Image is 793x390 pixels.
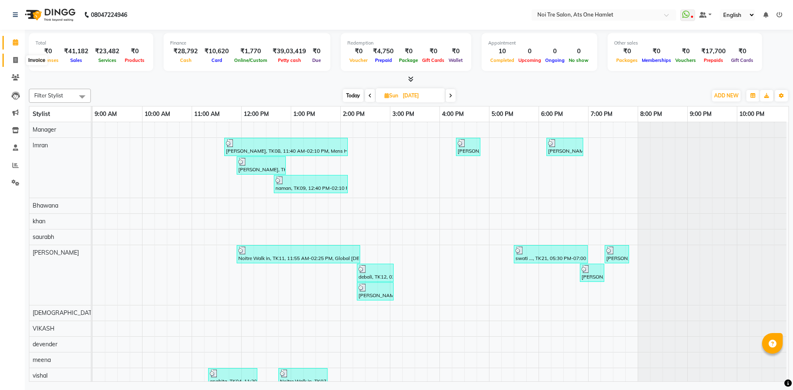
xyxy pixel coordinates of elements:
[567,47,591,56] div: 0
[33,202,58,209] span: Bhawana
[543,57,567,63] span: Ongoing
[737,108,767,120] a: 10:00 PM
[33,340,57,348] span: devender
[440,108,466,120] a: 4:00 PM
[279,369,327,385] div: Noitre Walk in, TK07, 12:45 PM-01:45 PM, Avl Pedicure
[614,40,755,47] div: Other sales
[201,47,232,56] div: ₹10,620
[488,47,516,56] div: 10
[237,158,285,173] div: [PERSON_NAME], TK05, 11:55 AM-12:55 PM, Mens Hair Cut,Mens Hair Cut
[400,90,442,102] input: 2025-08-31
[702,57,725,63] span: Prepaids
[547,139,582,155] div: [PERSON_NAME], TK20, 06:10 PM-06:55 PM, Blow Dry
[275,176,347,192] div: naman, TK09, 12:40 PM-02:10 PM, Mens Hair Cut,[PERSON_NAME] Trim ,Wash
[33,325,55,332] span: VIKASH
[33,142,48,149] span: Imran
[232,47,269,56] div: ₹1,770
[209,57,224,63] span: Card
[291,108,317,120] a: 1:00 PM
[712,90,741,102] button: ADD NEW
[347,57,370,63] span: Voucher
[192,108,222,120] a: 11:00 AM
[91,3,127,26] b: 08047224946
[488,40,591,47] div: Appointment
[92,47,123,56] div: ₹23,482
[36,40,147,47] div: Total
[237,246,359,262] div: Noitre Walk in, TK11, 11:55 AM-02:25 PM, Global [DEMOGRAPHIC_DATA],Alfaparf Treatment
[93,108,119,120] a: 9:00 AM
[21,3,78,26] img: logo
[33,126,56,133] span: Manager
[310,57,323,63] span: Due
[673,47,698,56] div: ₹0
[614,47,640,56] div: ₹0
[539,108,565,120] a: 6:00 PM
[34,92,63,99] span: Filter Stylist
[390,108,416,120] a: 3:00 PM
[397,47,420,56] div: ₹0
[242,108,271,120] a: 12:00 PM
[343,89,363,102] span: Today
[640,47,673,56] div: ₹0
[358,265,393,281] div: debali, TK12, 02:20 PM-03:05 PM, Creative Artist ([DEMOGRAPHIC_DATA])
[373,57,394,63] span: Prepaid
[614,57,640,63] span: Packages
[36,47,61,56] div: ₹0
[688,108,714,120] a: 9:00 PM
[370,47,397,56] div: ₹4,750
[123,47,147,56] div: ₹0
[232,57,269,63] span: Online/Custom
[33,249,79,256] span: [PERSON_NAME]
[347,40,465,47] div: Redemption
[276,57,303,63] span: Petty cash
[457,139,480,155] div: [PERSON_NAME], TK17, 04:20 PM-04:50 PM, Mens Hair Cut
[673,57,698,63] span: Vouchers
[309,47,324,56] div: ₹0
[61,47,92,56] div: ₹41,182
[567,57,591,63] span: No show
[543,47,567,56] div: 0
[170,40,324,47] div: Finance
[68,57,84,63] span: Sales
[446,57,465,63] span: Wallet
[516,57,543,63] span: Upcoming
[26,55,47,65] div: Invoice
[420,57,446,63] span: Gift Cards
[33,356,51,364] span: meena
[382,92,400,99] span: Sun
[341,108,367,120] a: 2:00 PM
[123,57,147,63] span: Products
[516,47,543,56] div: 0
[225,139,347,155] div: [PERSON_NAME], TK08, 11:40 AM-02:10 PM, Mens Hair Cut,Retouch [DEMOGRAPHIC_DATA],Messy/Creative Updo
[178,57,194,63] span: Cash
[420,47,446,56] div: ₹0
[515,246,587,262] div: swati ..., TK21, 05:30 PM-07:00 PM, Alfaparf Treatment
[33,309,97,317] span: [DEMOGRAPHIC_DATA]
[581,265,603,281] div: [PERSON_NAME], TK23, 06:50 PM-07:20 PM, Mens Hair Cut
[142,108,172,120] a: 10:00 AM
[397,57,420,63] span: Package
[33,110,50,118] span: Stylist
[269,47,309,56] div: ₹39,03,419
[589,108,615,120] a: 7:00 PM
[209,369,256,385] div: anahita, TK04, 11:20 AM-12:20 PM, Classic Manicure
[729,57,755,63] span: Gift Cards
[33,233,54,241] span: saurabh
[96,57,119,63] span: Services
[714,92,738,99] span: ADD NEW
[446,47,465,56] div: ₹0
[358,284,393,299] div: [PERSON_NAME], TK13, 02:20 PM-03:05 PM, Creative Artist ([DEMOGRAPHIC_DATA])
[33,217,45,225] span: khan
[698,47,729,56] div: ₹17,700
[33,372,47,379] span: vishal
[170,47,201,56] div: ₹28,792
[347,47,370,56] div: ₹0
[605,246,628,262] div: [PERSON_NAME], TK23, 07:20 PM-07:50 PM, [PERSON_NAME] Trim
[729,47,755,56] div: ₹0
[488,57,516,63] span: Completed
[489,108,515,120] a: 5:00 PM
[640,57,673,63] span: Memberships
[638,108,664,120] a: 8:00 PM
